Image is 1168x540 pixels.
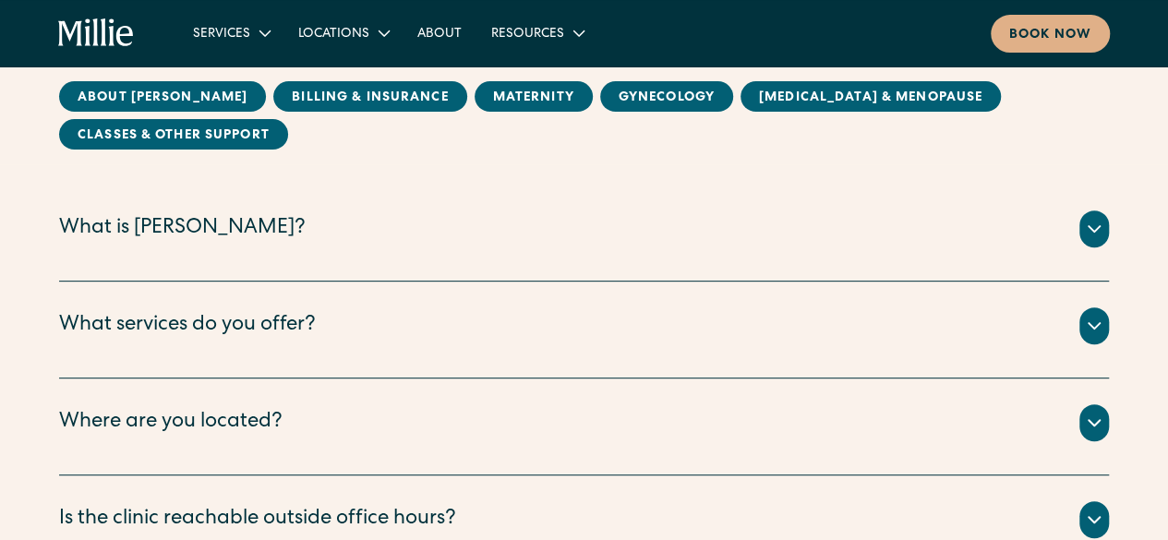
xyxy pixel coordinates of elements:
a: [MEDICAL_DATA] & Menopause [741,81,1001,112]
a: Classes & Other Support [59,119,288,150]
div: Services [178,18,283,48]
div: Is the clinic reachable outside office hours? [59,505,456,535]
a: MAternity [475,81,593,112]
a: Book now [991,15,1110,53]
a: Billing & Insurance [273,81,466,112]
div: What is [PERSON_NAME]? [59,214,306,245]
a: Gynecology [600,81,733,112]
div: Locations [283,18,403,48]
div: Where are you located? [59,408,283,438]
a: home [58,18,134,48]
a: About [PERSON_NAME] [59,81,266,112]
div: Resources [491,25,564,44]
a: About [403,18,476,48]
div: What services do you offer? [59,311,316,342]
div: Services [193,25,250,44]
div: Locations [298,25,369,44]
div: Book now [1009,26,1091,45]
div: Resources [476,18,597,48]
